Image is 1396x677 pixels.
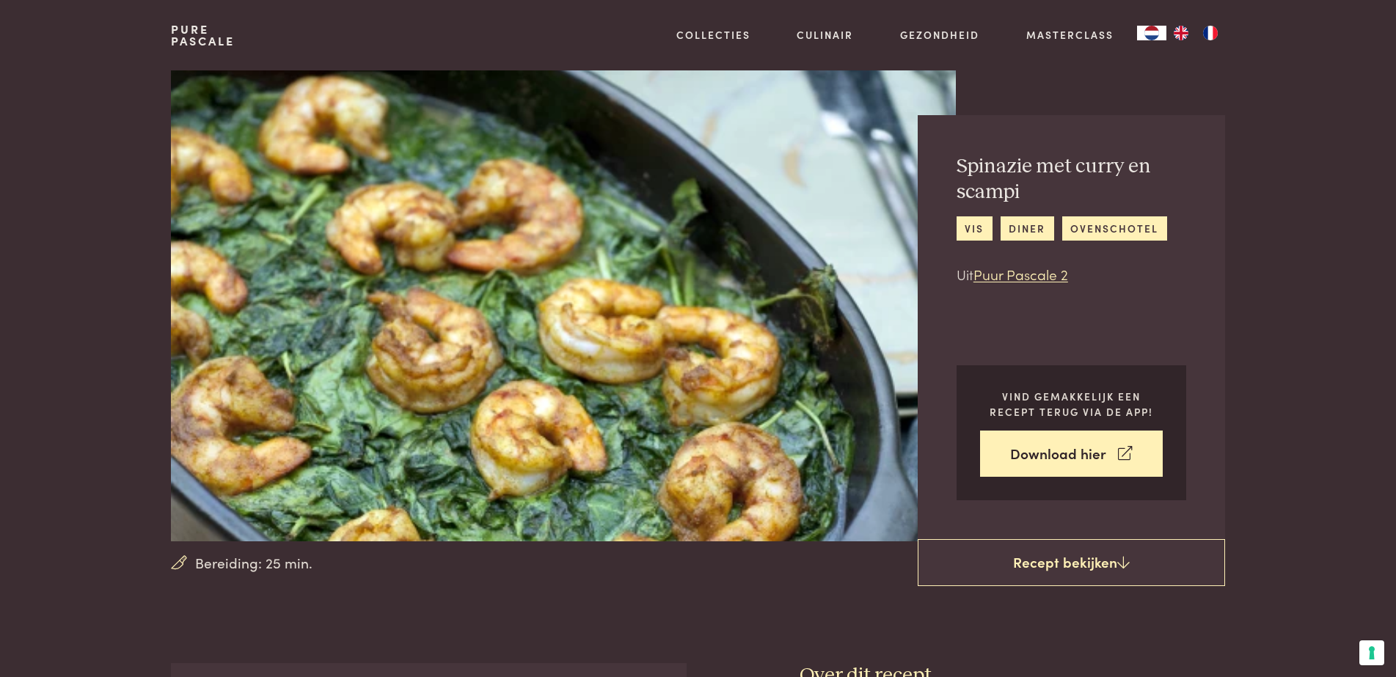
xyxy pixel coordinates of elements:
[195,552,313,574] span: Bereiding: 25 min.
[973,264,1068,284] a: Puur Pascale 2
[171,70,955,541] img: Spinazie met curry en scampi
[797,27,853,43] a: Culinair
[1359,640,1384,665] button: Uw voorkeuren voor toestemming voor trackingtechnologieën
[1166,26,1196,40] a: EN
[1026,27,1114,43] a: Masterclass
[1001,216,1054,241] a: diner
[957,154,1186,205] h2: Spinazie met curry en scampi
[1062,216,1167,241] a: ovenschotel
[957,264,1186,285] p: Uit
[1137,26,1166,40] a: NL
[980,431,1163,477] a: Download hier
[918,539,1225,586] a: Recept bekijken
[171,23,235,47] a: PurePascale
[1166,26,1225,40] ul: Language list
[1137,26,1166,40] div: Language
[1196,26,1225,40] a: FR
[980,389,1163,419] p: Vind gemakkelijk een recept terug via de app!
[676,27,750,43] a: Collecties
[957,216,993,241] a: vis
[900,27,979,43] a: Gezondheid
[1137,26,1225,40] aside: Language selected: Nederlands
